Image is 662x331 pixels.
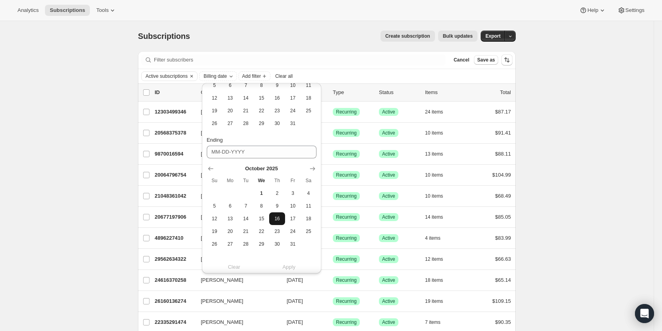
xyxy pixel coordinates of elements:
span: Recurring [336,319,357,325]
button: Sunday October 12 2025 [207,212,222,225]
button: Saturday October 11 2025 [301,79,316,92]
span: 14 [241,95,250,101]
span: $90.35 [495,319,511,325]
span: 21 [241,228,250,235]
button: Sunday October 19 2025 [207,225,222,238]
span: 2 [272,190,281,196]
button: Add filter [239,71,270,81]
span: $68.49 [495,193,511,199]
button: Sunday October 5 2025 [207,200,222,212]
span: 19 [210,108,219,114]
p: 26160136274 [155,297,194,305]
div: Open Intercom Messenger [635,304,654,323]
span: 30 [272,120,281,127]
span: 29 [257,241,266,247]
button: Bulk updates [438,31,478,42]
button: 14 items [425,212,452,223]
span: 5 [210,82,219,89]
span: Active [382,277,395,283]
button: Billing date [200,72,237,81]
span: 17 [288,95,297,101]
th: Thursday [269,174,285,187]
button: Monday October 20 2025 [222,104,238,117]
button: Tools [91,5,121,16]
span: 23 [272,228,281,235]
button: Sunday October 5 2025 [207,79,222,92]
p: 20677197906 [155,213,194,221]
span: 18 items [425,277,443,283]
span: Active [382,151,395,157]
button: Cancel [450,55,472,65]
span: Fr [288,177,297,184]
span: 12 [210,216,219,222]
button: Clear all [272,71,296,81]
span: 26 [210,120,219,127]
span: 1 [257,190,266,196]
span: 10 [288,203,297,209]
span: Th [272,177,281,184]
span: Active [382,298,395,304]
span: 22 [257,228,266,235]
div: 12303499346[PERSON_NAME][DATE]SuccessRecurringSuccessActive24 items$87.17 [155,106,511,117]
button: Wednesday October 22 2025 [254,225,269,238]
button: Saturday October 25 2025 [301,104,316,117]
span: Active [382,214,395,220]
button: 13 items [425,148,452,160]
button: Friday October 31 2025 [285,238,301,250]
button: Thursday October 23 2025 [269,225,285,238]
span: 28 [241,120,250,127]
button: Friday October 17 2025 [285,212,301,225]
span: $83.99 [495,235,511,241]
span: 3 [288,190,297,196]
span: [PERSON_NAME] [201,276,243,284]
span: 12 items [425,256,443,262]
span: [DATE] [287,319,303,325]
span: 19 [210,228,219,235]
span: 17 [288,216,297,222]
th: Tuesday [238,174,254,187]
button: Sort the results [501,54,513,65]
button: Friday October 3 2025 [285,187,301,200]
p: 12303499346 [155,108,194,116]
button: Active subscriptions [142,72,188,81]
span: 24 items [425,109,443,115]
span: 10 items [425,193,443,199]
button: 12 items [425,254,452,265]
span: Active [382,235,395,241]
button: Tuesday October 14 2025 [238,92,254,104]
button: Tuesday October 28 2025 [238,117,254,130]
button: Help [575,5,611,16]
button: Create subscription [381,31,435,42]
button: [PERSON_NAME] [196,274,276,287]
button: [PERSON_NAME] [196,295,276,308]
button: 18 items [425,275,452,286]
button: Monday October 13 2025 [222,212,238,225]
span: 29 [257,120,266,127]
div: Type [333,89,373,96]
div: 22335291474[PERSON_NAME][DATE]SuccessRecurringSuccessActive7 items$90.35 [155,317,511,328]
th: Monday [222,174,238,187]
span: Su [210,177,219,184]
span: We [257,177,266,184]
button: Tuesday October 7 2025 [238,200,254,212]
span: 7 [241,203,250,209]
button: 10 items [425,169,452,181]
span: 22 [257,108,266,114]
button: Thursday October 9 2025 [269,200,285,212]
button: Thursday October 16 2025 [269,92,285,104]
button: Monday October 27 2025 [222,238,238,250]
input: Filter subscribers [154,54,446,65]
button: Saturday October 18 2025 [301,212,316,225]
p: 9870016594 [155,150,194,158]
div: 20568375378[PERSON_NAME][DATE]SuccessRecurringSuccessActive10 items$91.41 [155,127,511,139]
span: 31 [288,241,297,247]
input: MM-DD-YYYY [207,146,316,158]
button: Monday October 27 2025 [222,117,238,130]
button: Saturday October 25 2025 [301,225,316,238]
span: Help [587,7,598,13]
span: [DATE] [287,277,303,283]
button: 4 items [425,233,449,244]
span: Recurring [336,151,357,157]
span: Recurring [336,109,357,115]
p: 22335291474 [155,318,194,326]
